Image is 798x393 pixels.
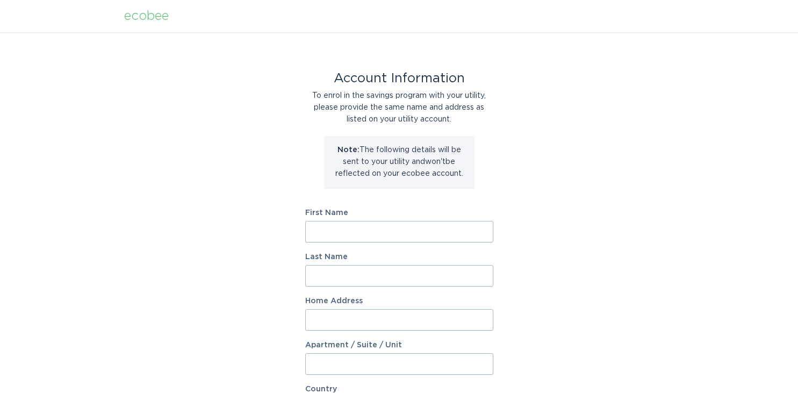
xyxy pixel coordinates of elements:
[305,297,493,305] label: Home Address
[305,90,493,125] div: To enrol in the savings program with your utility, please provide the same name and address as li...
[305,385,337,393] label: Country
[337,146,360,154] strong: Note:
[305,73,493,84] div: Account Information
[332,144,466,180] p: The following details will be sent to your utility and won't be reflected on your ecobee account.
[124,10,169,22] div: ecobee
[305,209,493,217] label: First Name
[305,253,493,261] label: Last Name
[305,341,493,349] label: Apartment / Suite / Unit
